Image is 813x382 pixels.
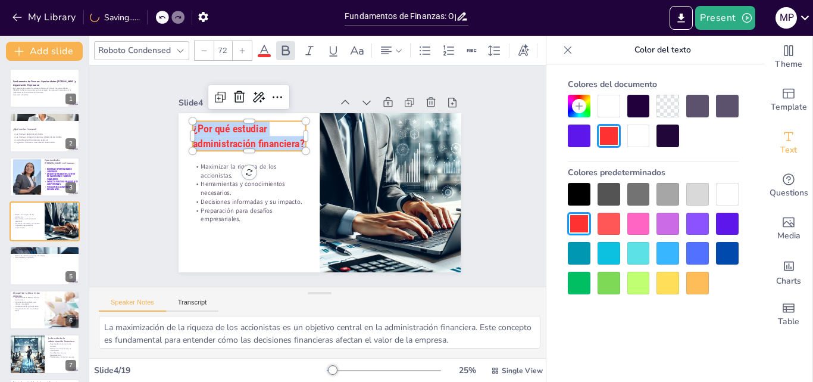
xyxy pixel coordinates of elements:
div: 5 [10,246,80,285]
span: Impacto positivo en la vida de las personas. [47,181,78,185]
div: 25 % [453,365,481,376]
div: M P [776,7,797,29]
div: Add a table [765,293,812,336]
div: 6 [65,315,76,326]
p: Preparación para desafíos empresariales. [188,192,302,222]
p: Equilibrio con el bienestar de los participantes. [13,252,76,254]
button: Export to PowerPoint [670,6,693,30]
span: Analista financiero, gestor de inversiones y asesor financiero. [47,173,76,181]
button: Present [695,6,755,30]
div: Background color [545,44,562,57]
p: Organización de la función de finanzas. [48,343,76,347]
p: Herramientas y conocimientos necesarios. [191,166,305,195]
p: Maximizar la riqueza de los accionistas. [193,149,307,178]
p: Sostenibilidad y reputación. [13,256,76,259]
font: Color del texto [634,44,691,55]
div: 2 [65,138,76,149]
div: 1 [10,69,80,108]
p: La función de la administración financiera [48,337,76,343]
p: Relación con la economía y la contabilidad. [48,347,76,352]
p: Consecuencias de ignorar la ética. [13,305,41,308]
div: 7 [10,334,80,374]
button: Add slide [6,42,83,61]
span: Text [780,144,797,157]
div: Slide 4 / 19 [94,365,327,376]
div: 3 [65,182,76,193]
div: Change the overall theme [765,36,812,79]
span: Single View [502,366,543,375]
div: 4 [65,227,76,238]
span: Theme [775,58,802,71]
div: 2 [10,113,80,152]
p: Construcción de confianza con clientes y empleados. [13,301,41,305]
div: Add ready made slides [765,79,812,122]
div: 5 [65,271,76,282]
p: Maximizar la riqueza de los accionistas. [13,250,76,252]
span: Posiciones lucrativas y desafiantes. [47,185,71,190]
p: Coordinación con otros departamentos. [48,352,76,356]
p: Decisiones informadas y su impacto. [190,184,303,204]
button: Speaker Notes [99,299,166,312]
div: Saving...... [90,12,140,23]
strong: Fundamentos de Finanzas: Oportunidades [PERSON_NAME] y Organización Empresarial [13,80,76,86]
p: Preparación para desafíos empresariales. [13,225,41,229]
p: Relaciones positivas con partes interesadas. [13,254,76,257]
span: Questions [770,187,808,200]
p: Meta de la empresa [13,247,76,251]
p: Oportunidades [PERSON_NAME] en finanzas [45,159,76,165]
p: ¿Qué son las finanzas? [13,128,76,131]
div: 7 [65,360,76,371]
div: Add charts and graphs [765,250,812,293]
span: Charts [776,275,801,288]
div: Get real-time input from your audience [765,164,812,207]
p: El papel de la ética en los negocios [13,291,41,298]
font: Colores del documento [568,79,657,90]
p: Las finanzas incluyen inversión y obtención de fondos. [13,135,78,138]
p: Planificación y control de recursos. [48,356,76,359]
span: Media [777,229,801,243]
textarea: La maximización de la riqueza de los accionistas es un objetivo central en la administración fina... [99,316,540,349]
span: Table [778,315,799,328]
div: Add text boxes [765,122,812,164]
p: La planificación financiera es esencial. [13,138,78,141]
button: My Library [9,8,81,27]
div: 6 [10,290,80,330]
button: Transcript [166,299,219,312]
p: Importancia de la ética en la toma de decisiones. [13,297,41,301]
p: Esta presentación explora los conceptos básicos de finanzas, las oportunidades [PERSON_NAME] en e... [13,87,76,94]
div: 4 [10,201,80,241]
p: Herramientas y conocimientos necesarios. [13,218,41,222]
div: 3 [10,157,80,197]
p: Las finanzas gestionan el dinero. [13,133,78,136]
p: Comprender la ética en el trabajo diario. [13,308,41,312]
span: Template [771,101,807,114]
p: Decisiones informadas y su impacto. [13,222,41,225]
div: 1 [65,94,76,104]
div: Roboto Condensed [96,42,173,58]
button: M P [776,6,797,30]
font: Colores predeterminados [568,167,665,178]
p: Generated with [URL] [13,94,76,96]
p: Maximizar la riqueza de los accionistas. [13,213,41,218]
div: Text effects [514,41,532,60]
p: La gestión financiera maximiza el rendimiento. [13,141,78,144]
input: Insert title [345,8,456,25]
div: Add images, graphics, shapes or video [765,207,812,250]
